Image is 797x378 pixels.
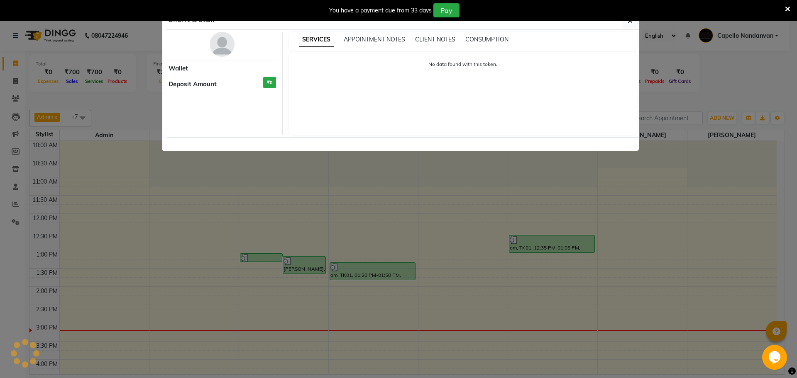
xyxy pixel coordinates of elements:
[210,32,235,57] img: avatar
[344,36,405,43] span: APPOINTMENT NOTES
[169,80,217,89] span: Deposit Amount
[762,345,789,370] iframe: chat widget
[465,36,509,43] span: CONSUMPTION
[433,3,460,17] button: Pay
[169,64,188,73] span: Wallet
[415,36,455,43] span: CLIENT NOTES
[263,77,276,89] h3: ₹0
[299,32,334,47] span: SERVICES
[329,6,432,15] div: You have a payment due from 33 days
[297,61,629,68] p: No data found with this token.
